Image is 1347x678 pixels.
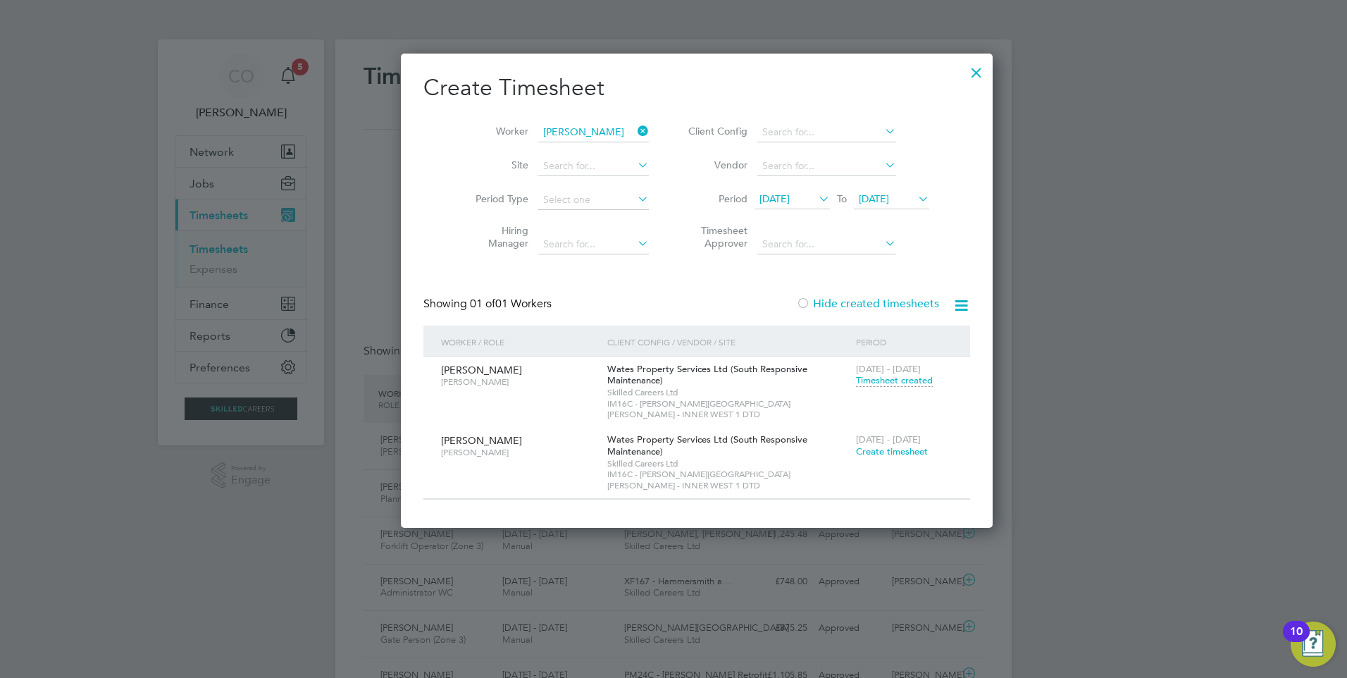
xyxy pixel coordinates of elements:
[604,326,852,358] div: Client Config / Vendor / Site
[423,73,970,103] h2: Create Timesheet
[423,297,554,312] div: Showing
[757,235,896,254] input: Search for...
[465,159,528,171] label: Site
[759,192,790,205] span: [DATE]
[684,125,747,137] label: Client Config
[833,190,851,208] span: To
[470,297,552,311] span: 01 Workers
[538,235,649,254] input: Search for...
[441,376,597,388] span: [PERSON_NAME]
[796,297,939,311] label: Hide created timesheets
[684,159,747,171] label: Vendor
[684,192,747,205] label: Period
[607,363,807,387] span: Wates Property Services Ltd (South Responsive Maintenance)
[441,364,522,376] span: [PERSON_NAME]
[538,190,649,210] input: Select one
[607,469,849,491] span: IM16C - [PERSON_NAME][GEOGRAPHIC_DATA][PERSON_NAME] - INNER WEST 1 DTD
[538,156,649,176] input: Search for...
[441,447,597,458] span: [PERSON_NAME]
[607,433,807,457] span: Wates Property Services Ltd (South Responsive Maintenance)
[852,326,956,358] div: Period
[437,326,604,358] div: Worker / Role
[757,156,896,176] input: Search for...
[1291,622,1336,667] button: Open Resource Center, 10 new notifications
[856,374,933,387] span: Timesheet created
[465,192,528,205] label: Period Type
[684,224,747,249] label: Timesheet Approver
[856,363,921,375] span: [DATE] - [DATE]
[859,192,889,205] span: [DATE]
[856,445,928,457] span: Create timesheet
[1290,631,1303,650] div: 10
[465,224,528,249] label: Hiring Manager
[607,458,849,469] span: Skilled Careers Ltd
[856,433,921,445] span: [DATE] - [DATE]
[757,123,896,142] input: Search for...
[465,125,528,137] label: Worker
[607,398,849,420] span: IM16C - [PERSON_NAME][GEOGRAPHIC_DATA][PERSON_NAME] - INNER WEST 1 DTD
[441,434,522,447] span: [PERSON_NAME]
[538,123,649,142] input: Search for...
[607,387,849,398] span: Skilled Careers Ltd
[470,297,495,311] span: 01 of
